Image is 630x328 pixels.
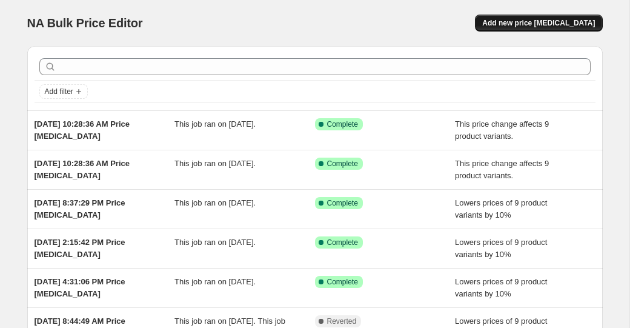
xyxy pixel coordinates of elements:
[27,16,143,30] span: NA Bulk Price Editor
[327,238,358,247] span: Complete
[35,119,130,141] span: [DATE] 10:28:36 AM Price [MEDICAL_DATA]
[327,198,358,208] span: Complete
[327,316,357,326] span: Reverted
[45,87,73,96] span: Add filter
[455,198,547,219] span: Lowers prices of 9 product variants by 10%
[35,159,130,180] span: [DATE] 10:28:36 AM Price [MEDICAL_DATA]
[455,159,549,180] span: This price change affects 9 product variants.
[455,277,547,298] span: Lowers prices of 9 product variants by 10%
[327,159,358,169] span: Complete
[455,119,549,141] span: This price change affects 9 product variants.
[39,84,88,99] button: Add filter
[174,277,256,286] span: This job ran on [DATE].
[174,238,256,247] span: This job ran on [DATE].
[455,238,547,259] span: Lowers prices of 9 product variants by 10%
[174,119,256,129] span: This job ran on [DATE].
[327,277,358,287] span: Complete
[327,119,358,129] span: Complete
[174,198,256,207] span: This job ran on [DATE].
[174,159,256,168] span: This job ran on [DATE].
[35,198,125,219] span: [DATE] 8:37:29 PM Price [MEDICAL_DATA]
[35,277,125,298] span: [DATE] 4:31:06 PM Price [MEDICAL_DATA]
[475,15,602,32] button: Add new price [MEDICAL_DATA]
[35,238,125,259] span: [DATE] 2:15:42 PM Price [MEDICAL_DATA]
[482,18,595,28] span: Add new price [MEDICAL_DATA]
